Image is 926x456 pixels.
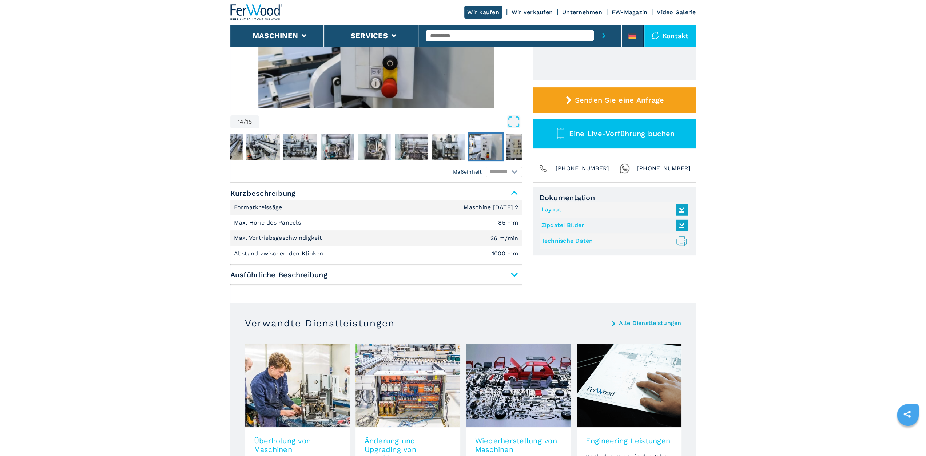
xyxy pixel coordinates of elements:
[246,134,279,160] img: 757939444a435934bb26f0355688144f
[234,234,324,242] p: Max. Vortriebsgeschwindigkeit
[556,163,609,174] span: [PHONE_NUMBER]
[562,9,602,16] a: Unternehmen
[357,134,391,160] img: 3adb74f04d8292064b56678349f0de4e
[644,25,696,47] div: Kontakt
[234,250,325,258] p: Abstand zwischen den Klinken
[394,134,428,160] img: c391efe302750813faecae36f63007f5
[320,134,354,160] img: 2edaa81772a139202290665cfb0b3ceb
[234,219,303,227] p: Max. Höhe des Paneels
[898,405,916,423] a: sharethis
[282,132,318,161] button: Go to Slide 9
[230,268,522,281] span: Ausführliche Beschreibung
[245,344,350,427] img: image
[469,134,502,160] img: bcee062be53e0da7968ebb5efbb83219
[466,344,571,427] img: image
[569,129,675,138] span: Eine Live-Vorführung buchen
[541,204,684,216] a: Layout
[512,9,553,16] a: Wir verkaufen
[594,25,614,47] button: submit-button
[620,163,630,174] img: Whatsapp
[577,344,681,427] img: image
[230,187,522,200] span: Kurzbeschreibung
[533,119,696,148] button: Eine Live-Vorführung buchen
[657,9,696,16] a: Video Galerie
[209,134,242,160] img: 936b54c4d130011738c13c1b719ba476
[538,163,548,174] img: Phone
[541,235,684,247] a: Technische Daten
[234,203,284,211] p: Formatkreissäge
[254,436,341,454] h3: Überholung von Maschinen
[355,344,460,427] img: image
[575,96,664,104] span: Senden Sie eine Anfrage
[245,317,395,329] h3: Verwandte Dienstleistungen
[475,436,562,454] h3: Wiederherstellung von Maschinen
[432,134,465,160] img: 4077fc375915e82a73897852f59e714a
[253,31,298,40] button: Maschinen
[230,4,283,20] img: Ferwood
[283,134,317,160] img: fc4f2bf89ab86101c25bf1fdac954a62
[246,119,252,125] span: 15
[230,200,522,262] div: Kurzbeschreibung
[261,115,520,128] button: Open Fullscreen
[533,87,696,113] button: Senden Sie eine Anfrage
[612,9,648,16] a: FW-Magazin
[207,132,244,161] button: Go to Slide 7
[637,163,691,174] span: [PHONE_NUMBER]
[504,132,541,161] button: Go to Slide 15
[490,235,518,241] em: 26 m/min
[351,31,388,40] button: Services
[541,219,684,231] a: Zipdatei Bilder
[356,132,392,161] button: Go to Slide 11
[895,423,921,451] iframe: Chat
[319,132,355,161] button: Go to Slide 10
[540,193,689,202] span: Dokumentation
[464,205,518,210] em: Maschine [DATE] 2
[243,119,246,125] span: /
[467,132,504,161] button: Go to Slide 14
[245,132,281,161] button: Go to Slide 8
[393,132,429,161] button: Go to Slide 12
[430,132,466,161] button: Go to Slide 13
[453,168,482,175] em: Maßeinheit
[238,119,244,125] span: 14
[498,220,518,226] em: 85 mm
[464,6,502,19] a: Wir kaufen
[506,134,539,160] img: 29cefe5f99c4b68b2c8f16dd6137551b
[652,32,659,39] img: Kontakt
[492,251,518,257] em: 1000 mm
[619,320,681,326] a: Alle Dienstleistungen
[586,436,672,445] h3: Engineering Leistungen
